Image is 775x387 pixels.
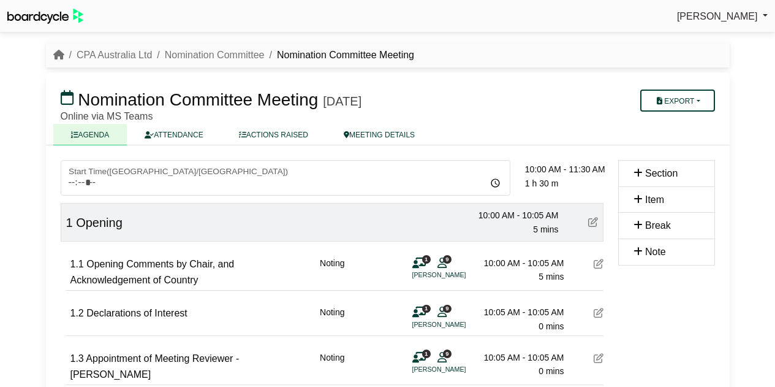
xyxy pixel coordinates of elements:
span: Section [645,168,678,178]
li: [PERSON_NAME] [412,320,504,330]
span: Nomination Committee Meeting [78,90,318,109]
nav: breadcrumb [53,47,415,63]
div: 10:00 AM - 10:05 AM [473,209,559,222]
span: 0 mins [539,321,564,331]
span: Item [645,194,664,205]
span: Break [645,220,671,231]
a: Nomination Committee [165,50,265,60]
span: 9 [443,305,452,313]
li: [PERSON_NAME] [412,270,504,280]
li: Nomination Committee Meeting [264,47,414,63]
span: 1 [66,216,73,229]
div: Noting [320,351,344,382]
span: Appointment of Meeting Reviewer - [PERSON_NAME] [70,353,240,380]
div: 10:00 AM - 10:05 AM [478,256,564,270]
span: 5 mins [539,272,564,282]
img: BoardcycleBlackGreen-aaafeed430059cb809a45853b8cf6d952af9d84e6e89e1f1685b34bfd5cb7d64.svg [7,9,83,24]
div: Noting [320,256,344,288]
span: 1 [422,255,431,263]
span: Opening Comments by Chair, and Acknowledgement of Country [70,259,235,285]
li: [PERSON_NAME] [412,364,504,375]
span: 0 mins [539,366,564,376]
span: 1.1 [70,259,84,269]
a: [PERSON_NAME] [677,9,768,25]
div: 10:05 AM - 10:05 AM [478,351,564,364]
a: ATTENDANCE [127,124,221,145]
div: 10:05 AM - 10:05 AM [478,305,564,319]
div: Noting [320,305,344,333]
div: 10:00 AM - 11:30 AM [525,163,611,176]
span: 9 [443,255,452,263]
span: 9 [443,350,452,358]
span: 1 h 30 m [525,178,558,188]
span: Note [645,247,666,257]
span: Opening [76,216,123,229]
span: Online via MS Teams [61,111,153,121]
span: 1 [422,305,431,313]
div: [DATE] [323,94,361,109]
span: 1.2 [70,308,84,318]
span: 5 mins [533,224,558,234]
button: Export [640,90,714,112]
span: 1 [422,350,431,358]
span: Declarations of Interest [86,308,187,318]
a: MEETING DETAILS [326,124,433,145]
span: [PERSON_NAME] [677,11,758,21]
a: CPA Australia Ltd [77,50,152,60]
a: ACTIONS RAISED [221,124,326,145]
span: 1.3 [70,353,84,364]
a: AGENDA [53,124,127,145]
